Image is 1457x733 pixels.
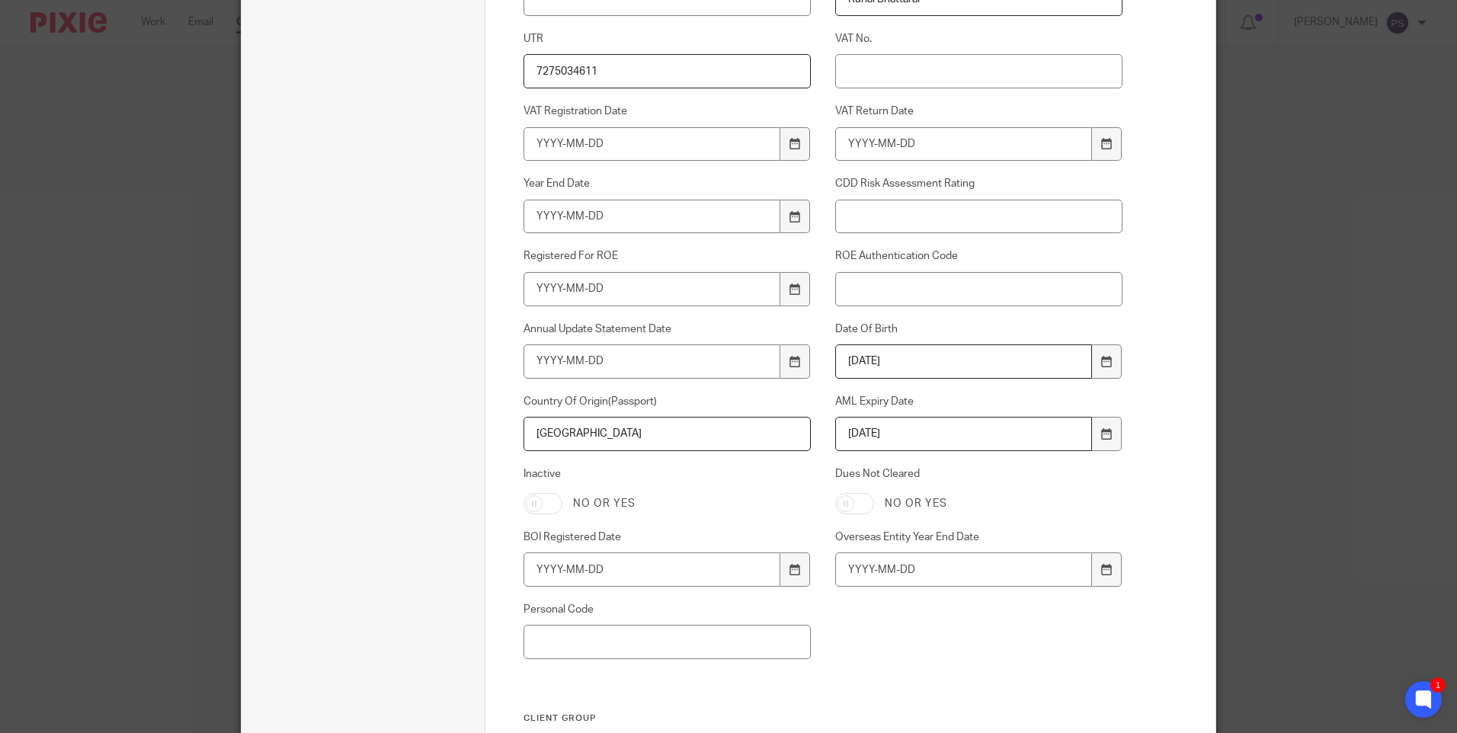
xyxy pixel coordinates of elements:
[835,417,1093,451] input: Use the arrow keys to pick a date
[524,248,812,264] label: Registered For ROE
[885,496,947,511] label: No or yes
[524,466,812,482] label: Inactive
[835,104,1123,119] label: VAT Return Date
[524,322,812,337] label: Annual Update Statement Date
[835,31,1123,46] label: VAT No.
[1430,677,1446,693] div: 1
[524,176,812,191] label: Year End Date
[835,552,1093,587] input: YYYY-MM-DD
[524,344,781,379] input: YYYY-MM-DD
[524,552,781,587] input: YYYY-MM-DD
[835,466,1123,482] label: Dues Not Cleared
[835,248,1123,264] label: ROE Authentication Code
[835,530,1123,545] label: Overseas Entity Year End Date
[835,394,1123,409] label: AML Expiry Date
[524,200,781,234] input: YYYY-MM-DD
[524,712,1123,725] h3: Client Group
[835,127,1093,162] input: YYYY-MM-DD
[524,602,812,617] label: Personal Code
[573,496,636,511] label: No or yes
[524,272,781,306] input: YYYY-MM-DD
[524,394,812,409] label: Country Of Origin(Passport)
[524,104,812,119] label: VAT Registration Date
[835,322,1123,337] label: Date Of Birth
[524,530,812,545] label: BOI Registered Date
[524,127,781,162] input: YYYY-MM-DD
[835,176,1123,191] label: CDD Risk Assessment Rating
[524,31,812,46] label: UTR
[835,344,1093,379] input: Use the arrow keys to pick a date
